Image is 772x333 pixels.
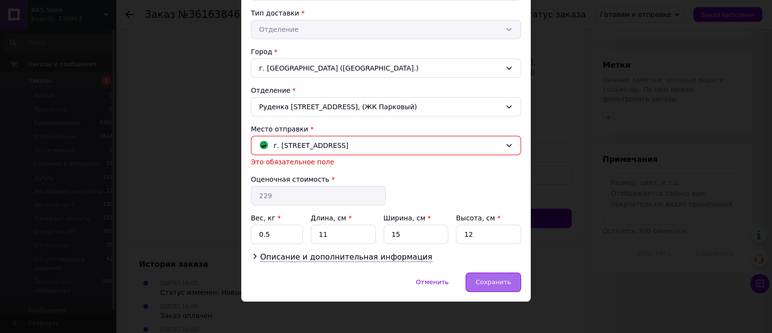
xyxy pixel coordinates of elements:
span: Отменить [416,278,449,286]
span: Описание и дополнительная информация [260,252,432,262]
span: Сохранить [476,278,511,286]
div: Город [251,47,521,57]
label: Ширина, см [384,214,431,222]
label: Длина, см [311,214,352,222]
span: г. [STREET_ADDRESS] [274,140,348,151]
div: Отделение [251,86,521,95]
div: Место отправки [251,124,521,134]
div: Тип доставки [251,8,521,18]
label: Высота, см [456,214,500,222]
label: Вес, кг [251,214,281,222]
span: Это обязательное поле [251,158,334,166]
div: Руденка [STREET_ADDRESS], (ЖК Парковый) [251,97,521,116]
div: г. [GEOGRAPHIC_DATA] ([GEOGRAPHIC_DATA].) [251,58,521,78]
label: Оценочная стоимость [251,175,330,183]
